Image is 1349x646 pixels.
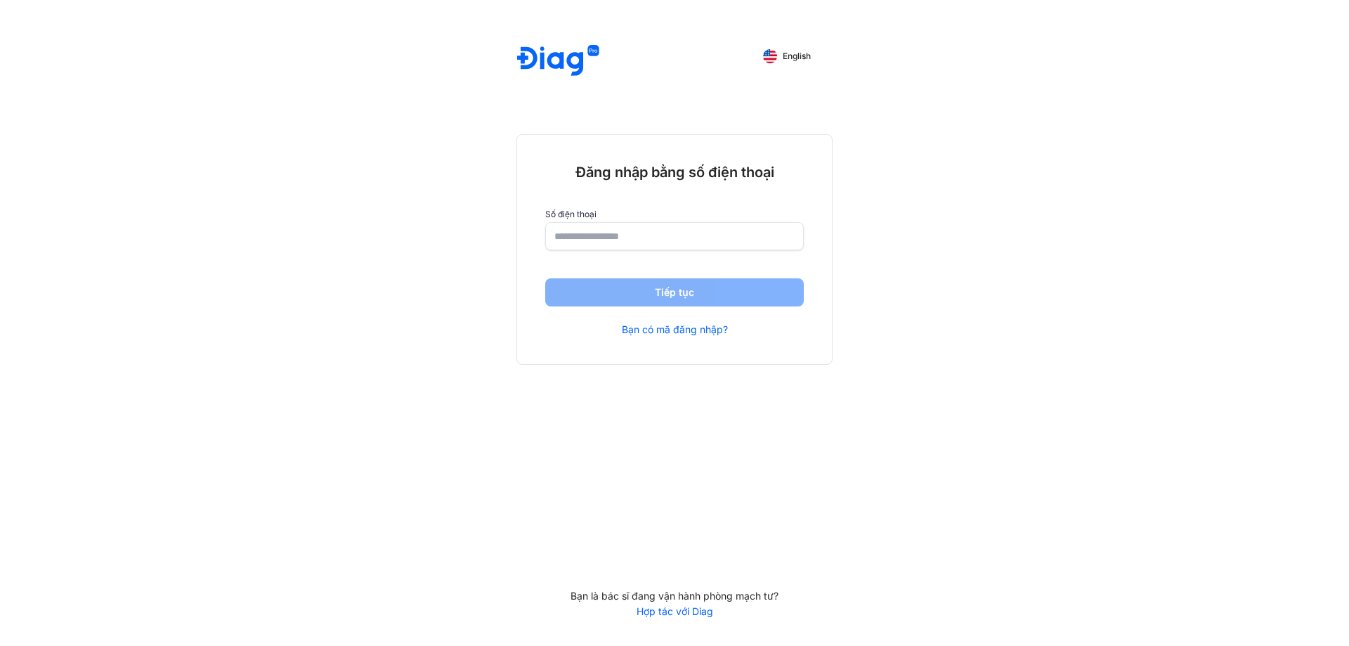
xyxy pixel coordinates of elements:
[545,209,804,219] label: Số điện thoại
[545,163,804,181] div: Đăng nhập bằng số điện thoại
[622,323,728,336] a: Bạn có mã đăng nhập?
[783,51,811,61] span: English
[763,49,777,63] img: English
[516,605,833,618] a: Hợp tác với Diag
[545,278,804,306] button: Tiếp tục
[516,590,833,602] div: Bạn là bác sĩ đang vận hành phòng mạch tư?
[753,45,821,67] button: English
[517,45,599,78] img: logo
